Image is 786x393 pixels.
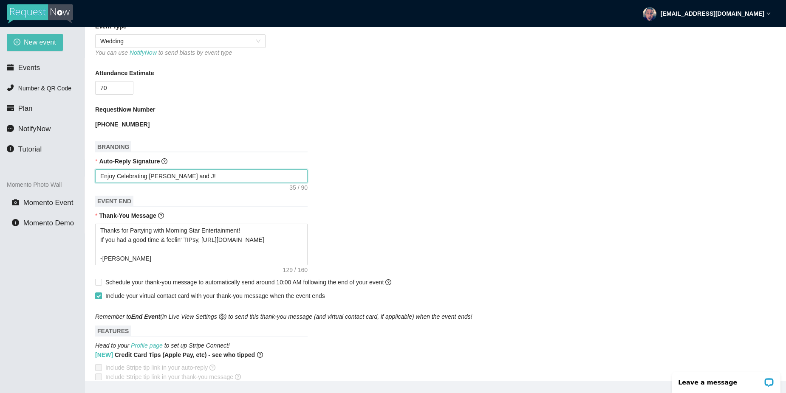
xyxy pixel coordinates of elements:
b: Auto-Reply Signature [99,158,160,165]
span: info-circle [7,145,14,152]
span: Include Stripe tip link in your thank-you message [102,372,244,382]
span: [NEW] [95,351,113,358]
img: a332a32cb14e38eb31be48e7c9f4ce3c [643,7,656,21]
textarea: Thanks for Partying with Morning Star Entertainment! If you had a good time & feelin' TIPsy, [URL... [95,224,308,265]
span: calendar [7,64,14,71]
span: question-circle [158,213,164,219]
span: setting [219,314,225,320]
iframe: LiveChat chat widget [667,366,786,393]
span: plus-circle [14,39,20,47]
button: plus-circleNew event [7,34,63,51]
span: Include Stripe tip link in your auto-reply [102,363,219,372]
b: [PHONE_NUMBER] [95,121,150,128]
span: info-circle [12,219,19,226]
textarea: Enjoy Celebrating [PERSON_NAME] and [PERSON_NAME]! [95,169,308,183]
span: FEATURES [95,326,131,337]
div: You can use to send blasts by event type [95,48,266,57]
span: BRANDING [95,141,131,152]
span: question-circle [161,158,167,164]
span: Plan [18,104,33,112]
span: Tutorial [18,145,42,153]
b: Attendance Estimate [95,68,154,78]
a: Profile page [131,342,163,349]
span: Momento Event [23,199,74,207]
span: credit-card [7,104,14,112]
i: Remember to (in Live View Settings ) to send this thank-you message (and virtual contact card, if... [95,313,472,320]
span: camera [12,199,19,206]
span: Schedule your thank-you message to automatically send around 10:00 AM following the end of your e... [105,279,391,286]
span: EVENT END [95,196,133,207]
span: down [766,11,771,16]
a: NotifyNow [130,49,157,56]
b: Thank-You Message [99,212,156,219]
span: question-circle [385,279,391,285]
strong: [EMAIL_ADDRESS][DOMAIN_NAME] [661,10,764,17]
i: Head to your to set up Stripe Connect! [95,342,230,349]
span: New event [24,37,56,48]
span: Wedding [100,35,260,48]
img: RequestNow [7,4,73,24]
b: End Event [131,313,160,320]
span: question-circle [235,374,241,380]
span: NotifyNow [18,125,51,133]
span: phone [7,84,14,91]
span: question-circle [209,365,215,371]
b: Credit Card Tips (Apple Pay, etc) - see who tipped [95,350,255,359]
span: Momento Demo [23,219,74,227]
span: question-circle [257,350,263,359]
span: Include your virtual contact card with your thank-you message when the event ends [105,292,325,299]
span: Events [18,64,40,72]
span: Number & QR Code [18,85,71,92]
span: message [7,125,14,132]
b: RequestNow Number [95,105,156,114]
